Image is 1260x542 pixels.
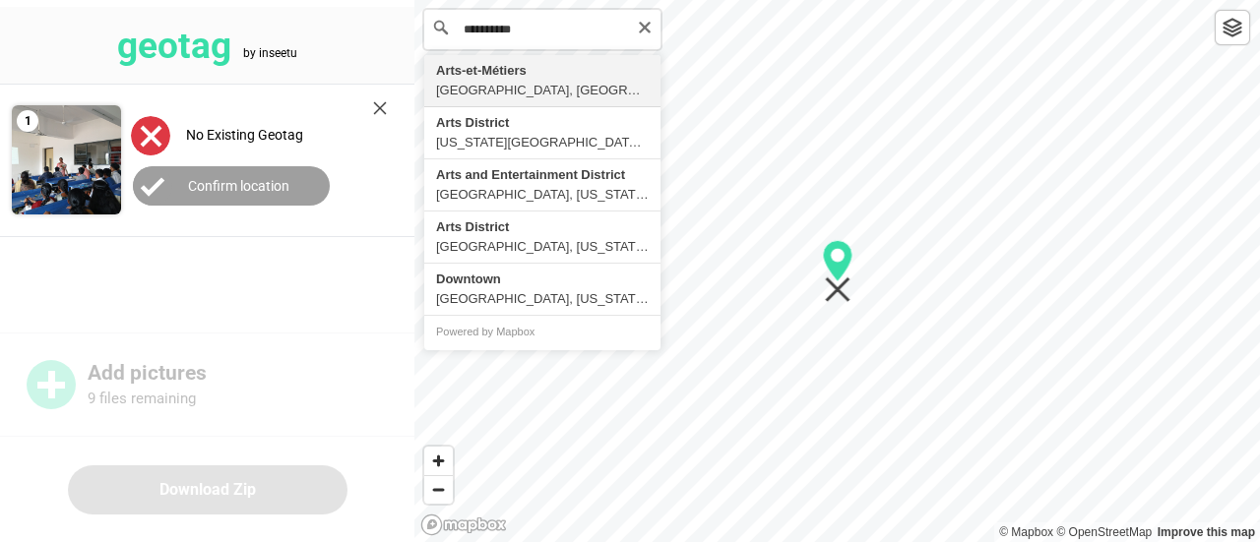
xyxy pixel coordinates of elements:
button: Confirm location [133,166,330,206]
img: 2QAAAQoOAAAASW1hZ2VfVVRDX0RhdGExNzUxNDQxMzIzODQ1AAChCggAAABNQ0NfRGF0YTQwNQAAYQwYAAAAQ2FtZXJhX0Nhc... [12,105,121,214]
div: [GEOGRAPHIC_DATA], [US_STATE], [GEOGRAPHIC_DATA] [436,289,649,309]
a: Mapbox logo [420,513,507,536]
img: toggleLayer [1223,18,1242,37]
label: Confirm location [188,178,289,194]
a: OpenStreetMap [1056,525,1152,539]
tspan: geotag [117,25,231,67]
div: Arts and Entertainment District [436,165,649,185]
div: [GEOGRAPHIC_DATA], [US_STATE], [GEOGRAPHIC_DATA] [436,185,649,205]
button: Clear [637,17,653,35]
div: Downtown [436,270,649,289]
a: Map feedback [1158,525,1255,539]
button: Zoom out [424,475,453,504]
div: Arts-et-Métiers [436,61,649,81]
div: [GEOGRAPHIC_DATA], [GEOGRAPHIC_DATA], [GEOGRAPHIC_DATA] [436,81,649,100]
tspan: by inseetu [243,46,297,60]
span: Zoom out [424,476,453,504]
a: Mapbox [999,525,1053,539]
div: Map marker [823,240,853,303]
div: [GEOGRAPHIC_DATA], [US_STATE], [GEOGRAPHIC_DATA] [436,237,649,257]
img: uploadImagesAlt [131,116,170,155]
a: Powered by Mapbox [436,326,535,337]
label: No Existing Geotag [186,127,303,143]
span: 1 [17,110,38,132]
div: Arts District [436,217,649,237]
button: Zoom in [424,447,453,475]
input: Search [424,10,661,49]
img: cross [373,101,387,115]
div: Arts District [436,113,649,133]
div: [US_STATE][GEOGRAPHIC_DATA], [US_STATE], [GEOGRAPHIC_DATA] [436,133,649,152]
